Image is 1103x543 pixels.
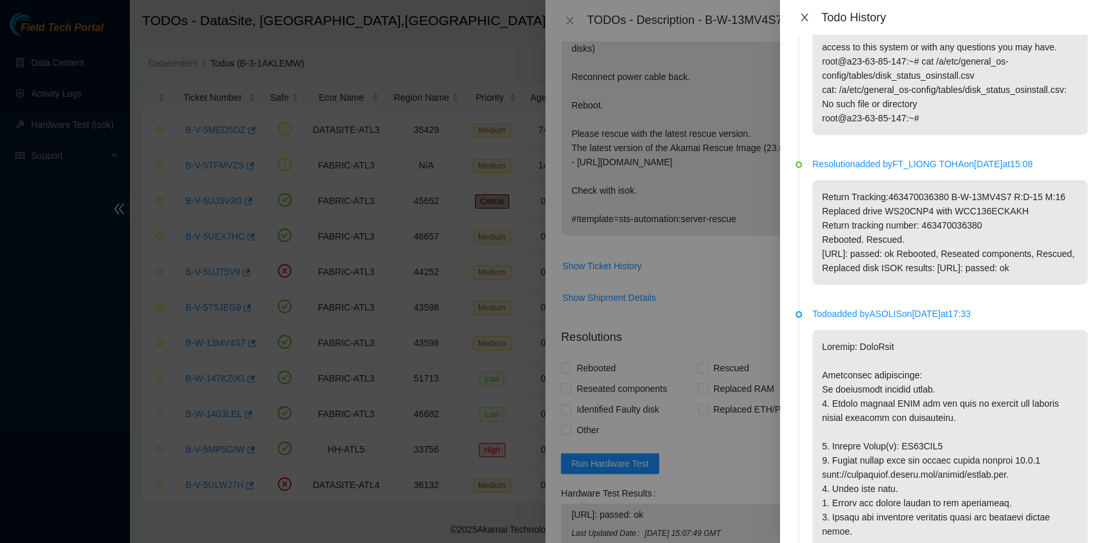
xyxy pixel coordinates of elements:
[812,30,1087,135] p: access to this system or with any questions you may have. root@a23-63-85-147:~# cat /a/etc/genera...
[812,180,1087,285] p: Return Tracking:463470036380 B-W-13MV4S7 R:D-15 M:16 Replaced drive WS20CNP4 with WCC136ECKAKH Re...
[795,12,814,24] button: Close
[812,307,1087,321] p: Todo added by ASOLIS on [DATE] at 17:33
[799,12,810,23] span: close
[821,10,1087,25] div: Todo History
[812,157,1087,171] p: Resolution added by FT_LIONG TOHA on [DATE] at 15:08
